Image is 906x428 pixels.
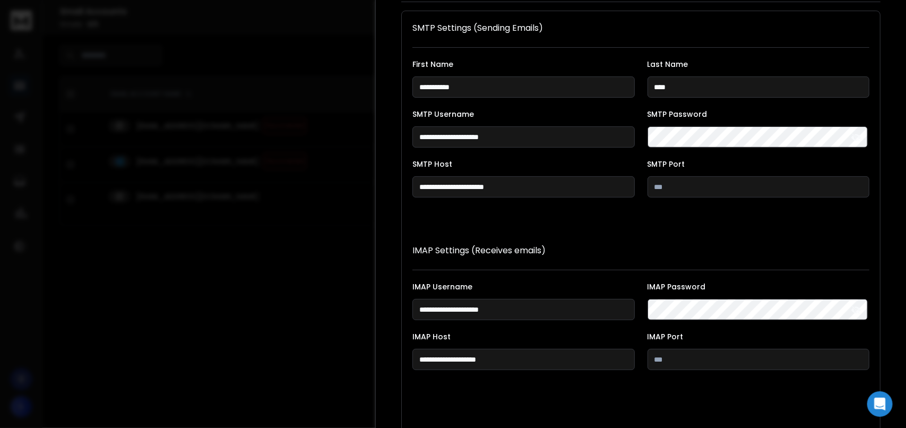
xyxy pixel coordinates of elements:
[412,244,869,257] p: IMAP Settings (Receives emails)
[412,110,635,118] label: SMTP Username
[648,110,870,118] label: SMTP Password
[648,61,870,68] label: Last Name
[412,283,635,290] label: IMAP Username
[412,61,635,68] label: First Name
[412,160,635,168] label: SMTP Host
[648,283,870,290] label: IMAP Password
[412,333,635,340] label: IMAP Host
[648,160,870,168] label: SMTP Port
[867,391,893,417] div: Open Intercom Messenger
[412,22,869,35] h1: SMTP Settings (Sending Emails)
[648,333,870,340] label: IMAP Port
